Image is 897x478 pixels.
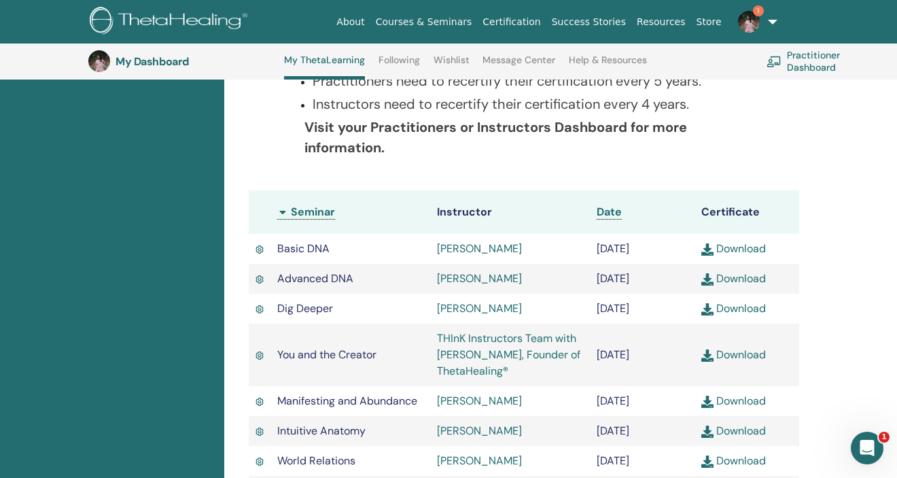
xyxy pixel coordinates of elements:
img: Active Certificate [256,426,264,438]
th: Instructor [430,190,590,234]
img: chalkboard-teacher.svg [767,56,781,67]
a: Download [701,454,766,468]
a: Store [691,10,727,35]
a: Download [701,241,766,256]
a: [PERSON_NAME] [437,424,522,438]
img: logo.png [90,7,252,37]
a: Download [701,301,766,315]
img: download.svg [701,243,714,256]
p: Practitioners need to recertify their certification every 5 years. [313,71,752,91]
td: [DATE] [590,294,694,324]
a: Date [597,205,622,220]
span: 1 [753,5,764,16]
span: Dig Deeper [277,301,333,315]
a: About [331,10,370,35]
span: Advanced DNA [277,271,353,286]
img: Active Certificate [256,349,264,362]
a: [PERSON_NAME] [437,394,522,408]
a: Download [701,347,766,362]
th: Certificate [694,190,799,234]
td: [DATE] [590,234,694,264]
img: default.jpg [738,11,760,33]
a: Wishlist [434,54,470,76]
img: download.svg [701,426,714,438]
td: [DATE] [590,386,694,416]
a: [PERSON_NAME] [437,454,522,468]
a: Success Stories [546,10,631,35]
img: download.svg [701,349,714,362]
a: Help & Resources [569,54,647,76]
iframe: Intercom live chat [851,432,883,464]
span: Intuitive Anatomy [277,424,366,438]
a: Resources [631,10,691,35]
p: Instructors need to recertify their certification every 4 years. [313,94,752,114]
img: download.svg [701,303,714,315]
img: download.svg [701,456,714,468]
img: download.svg [701,273,714,286]
span: You and the Creator [277,347,376,362]
img: Active Certificate [256,243,264,256]
a: THInK Instructors Team with [PERSON_NAME], Founder of ThetaHealing® [437,331,580,378]
img: download.svg [701,396,714,408]
a: Message Center [482,54,555,76]
a: [PERSON_NAME] [437,271,522,286]
td: [DATE] [590,264,694,294]
b: Visit your Practitioners or Instructors Dashboard for more information. [304,118,687,156]
img: Active Certificate [256,456,264,468]
img: Active Certificate [256,273,264,286]
a: [PERSON_NAME] [437,301,522,315]
img: Active Certificate [256,396,264,408]
a: Download [701,424,766,438]
a: Courses & Seminars [370,10,478,35]
a: [PERSON_NAME] [437,241,522,256]
span: 1 [879,432,890,443]
span: World Relations [277,454,355,468]
a: Certification [477,10,546,35]
td: [DATE] [590,324,694,386]
span: Manifesting and Abundance [277,394,417,408]
a: Download [701,271,766,286]
img: Active Certificate [256,303,264,315]
td: [DATE] [590,446,694,476]
a: Practitioner Dashboard [767,46,881,76]
h3: My Dashboard [116,55,251,68]
a: Following [379,54,420,76]
a: Download [701,394,766,408]
td: [DATE] [590,416,694,446]
span: Basic DNA [277,241,330,256]
a: My ThetaLearning [284,54,365,80]
img: default.jpg [88,50,110,72]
